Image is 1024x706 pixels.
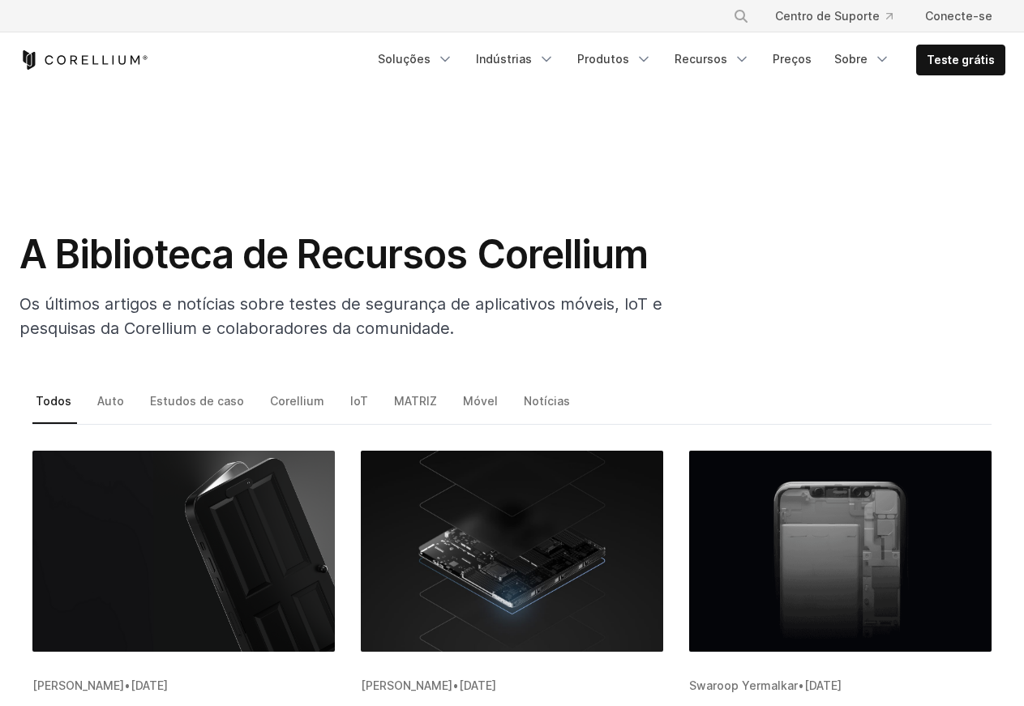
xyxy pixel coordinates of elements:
[97,394,124,408] font: Auto
[350,394,368,408] font: IoT
[452,678,459,692] font: •
[32,390,77,424] a: Todos
[94,390,130,424] a: Auto
[460,390,503,424] a: Móvel
[927,53,995,66] font: Teste grátis
[476,52,532,66] font: Indústrias
[32,451,335,653] img: Exemplos comuns de vulnerabilidades e exposições em testes de aplicativos móveis
[131,678,168,692] font: [DATE]
[378,52,431,66] font: Soluções
[361,678,452,692] font: [PERSON_NAME]
[150,394,244,408] font: Estudos de caso
[147,390,250,424] a: Estudos de caso
[391,390,443,424] a: MATRIZ
[773,52,812,66] font: Preços
[834,52,868,66] font: Sobre
[689,451,992,653] img: Teste de segurança móvel OWASP: como os dispositivos virtuais detectam o que as 10 principais ver...
[459,678,496,692] font: [DATE]
[124,678,131,692] font: •
[19,50,148,70] a: Página inicial do Corellium
[368,45,1005,75] div: Menu de navegação
[689,678,798,692] font: Swaroop Yermalkar
[361,451,663,653] img: Depuração incorporada com o IDE Arm DS: ferramentas e técnicas seguras para desenvolvedores de ap...
[577,52,629,66] font: Produtos
[19,230,648,278] font: A Biblioteca de Recursos Corellium
[347,390,374,424] a: IoT
[798,678,804,692] font: •
[32,678,124,692] font: [PERSON_NAME]
[267,390,330,424] a: Corellium
[394,394,437,408] font: MATRIZ
[463,394,498,408] font: Móvel
[36,394,71,408] font: Todos
[804,678,842,692] font: [DATE]
[19,294,662,338] font: Os últimos artigos e notícias sobre testes de segurança de aplicativos móveis, IoT e pesquisas da...
[524,394,570,408] font: Notícias
[270,394,324,408] font: Corellium
[521,390,576,424] a: Notícias
[675,52,727,66] font: Recursos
